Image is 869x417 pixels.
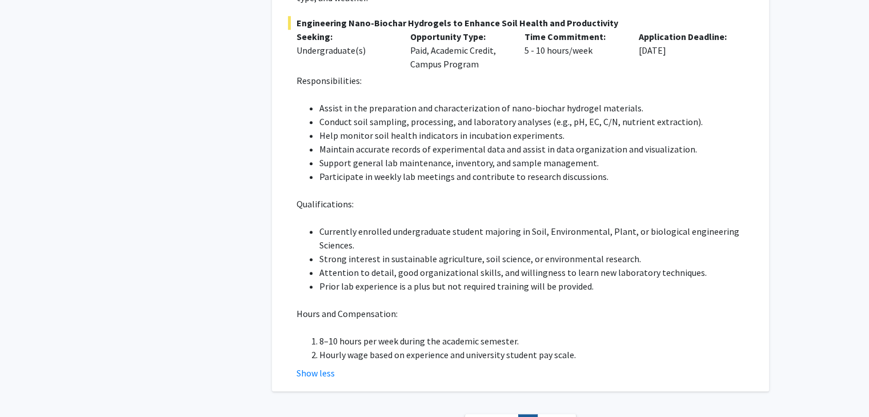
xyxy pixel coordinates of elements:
div: 5 - 10 hours/week [516,30,630,71]
p: Responsibilities: [297,74,753,87]
li: Participate in weekly lab meetings and contribute to research discussions. [319,170,753,183]
span: Engineering Nano-Biochar Hydrogels to Enhance Soil Health and Productivity [288,16,753,30]
li: Maintain accurate records of experimental data and assist in data organization and visualization. [319,142,753,156]
li: Prior lab experience is a plus but not required training will be provided. [319,279,753,293]
li: Conduct soil sampling, processing, and laboratory analyses (e.g., pH, EC, C/N, nutrient extraction). [319,115,753,129]
p: Seeking: [297,30,394,43]
p: Opportunity Type: [410,30,507,43]
li: Assist in the preparation and characterization of nano-biochar hydrogel materials. [319,101,753,115]
p: Hours and Compensation: [297,307,753,320]
p: Time Commitment: [524,30,622,43]
li: Hourly wage based on experience and university student pay scale. [319,348,753,362]
p: Application Deadline: [639,30,736,43]
button: Show less [297,366,335,380]
div: Undergraduate(s) [297,43,394,57]
li: 8–10 hours per week during the academic semester. [319,334,753,348]
div: [DATE] [630,30,744,71]
li: Attention to detail, good organizational skills, and willingness to learn new laboratory techniques. [319,266,753,279]
li: Currently enrolled undergraduate student majoring in Soil, Environmental, Plant, or biological en... [319,224,753,252]
iframe: Chat [9,366,49,408]
p: Qualifications: [297,197,753,211]
li: Support general lab maintenance, inventory, and sample management. [319,156,753,170]
li: Help monitor soil health indicators in incubation experiments. [319,129,753,142]
div: Paid, Academic Credit, Campus Program [402,30,516,71]
li: Strong interest in sustainable agriculture, soil science, or environmental research. [319,252,753,266]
